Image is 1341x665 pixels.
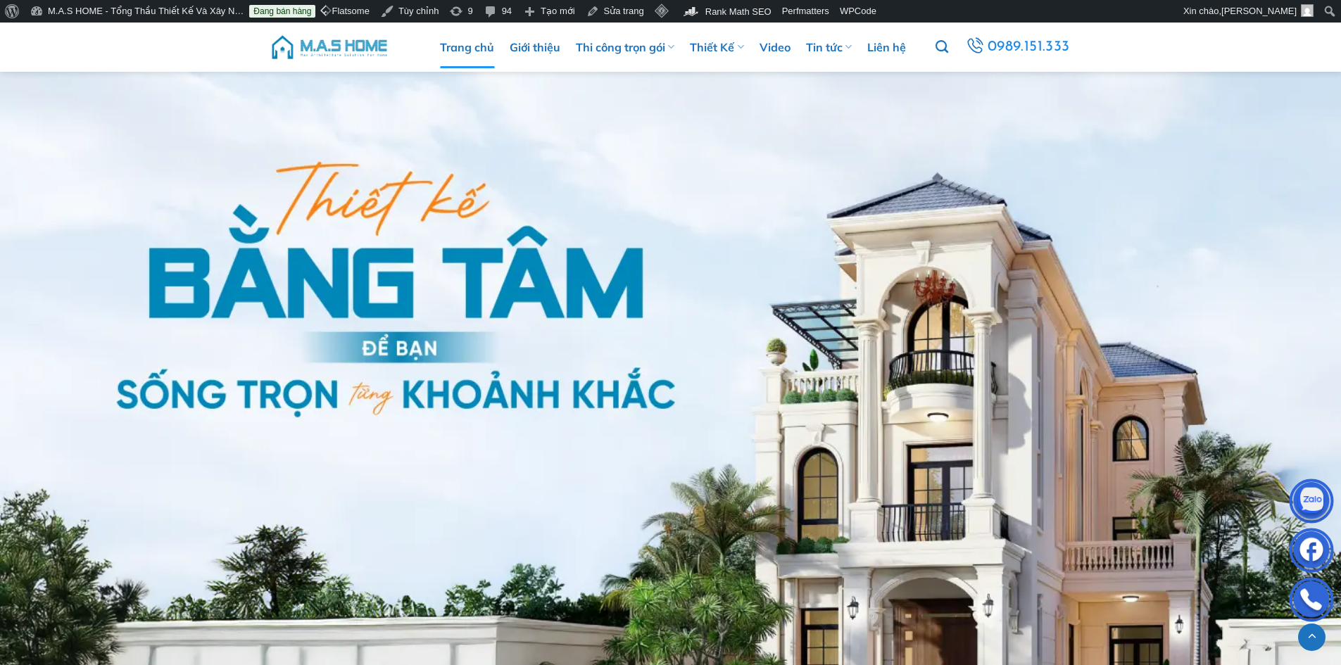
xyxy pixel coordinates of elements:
[867,26,906,68] a: Liên hệ
[1290,482,1333,524] img: Zalo
[1290,531,1333,574] img: Facebook
[576,26,674,68] a: Thi công trọn gói
[510,26,560,68] a: Giới thiệu
[1221,6,1297,16] span: [PERSON_NAME]
[440,26,494,68] a: Trang chủ
[690,26,743,68] a: Thiết Kế
[1290,581,1333,623] img: Phone
[270,26,389,68] img: M.A.S HOME – Tổng Thầu Thiết Kế Và Xây Nhà Trọn Gói
[705,6,772,17] span: Rank Math SEO
[806,26,852,68] a: Tin tức
[964,34,1072,60] a: 0989.151.333
[760,26,791,68] a: Video
[249,5,315,18] a: Đang bán hàng
[1298,623,1326,651] a: Lên đầu trang
[987,35,1070,59] span: 0989.151.333
[936,32,948,62] a: Tìm kiếm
